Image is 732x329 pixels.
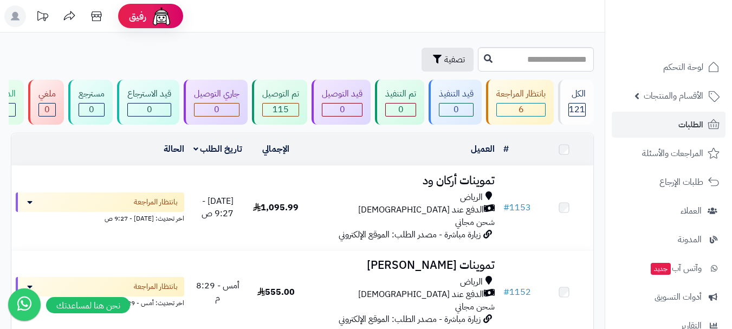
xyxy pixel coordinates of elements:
[339,313,481,326] span: زيارة مباشرة - مصدر الطلب: الموقع الإلكتروني
[309,259,495,272] h3: تموينات [PERSON_NAME]
[503,201,531,214] a: #1153
[398,103,404,116] span: 0
[503,286,531,299] a: #1152
[519,103,524,116] span: 6
[29,5,56,30] a: تحديثات المنصة
[642,146,703,161] span: المراجعات والأسئلة
[202,195,234,220] span: [DATE] - 9:27 ص
[503,143,509,156] a: #
[460,276,483,288] span: الرياض
[385,88,416,100] div: تم التنفيذ
[214,103,219,116] span: 0
[569,103,585,116] span: 121
[182,80,250,125] a: جاري التوصيل 0
[16,212,184,223] div: اخر تحديث: [DATE] - 9:27 ص
[568,88,586,100] div: الكل
[655,289,702,305] span: أدوات التسويق
[164,143,184,156] a: الحالة
[147,103,152,116] span: 0
[16,296,184,308] div: اخر تحديث: أمس - 8:29 م
[681,203,702,218] span: العملاء
[658,30,722,53] img: logo-2.png
[39,104,55,116] div: 0
[484,80,556,125] a: بانتظار المراجعة 6
[38,88,56,100] div: ملغي
[612,112,725,138] a: الطلبات
[678,117,703,132] span: الطلبات
[422,48,474,72] button: تصفية
[79,104,104,116] div: 0
[134,197,178,208] span: بانتظار المراجعة
[460,191,483,204] span: الرياض
[612,54,725,80] a: لوحة التحكم
[134,281,178,292] span: بانتظار المراجعة
[426,80,484,125] a: قيد التنفيذ 0
[339,228,481,241] span: زيارة مباشرة - مصدر الطلب: الموقع الإلكتروني
[650,261,702,276] span: وآتس آب
[496,88,546,100] div: بانتظار المراجعة
[193,143,243,156] a: تاريخ الطلب
[127,88,171,100] div: قيد الاسترجاع
[115,80,182,125] a: قيد الاسترجاع 0
[322,104,362,116] div: 0
[386,104,416,116] div: 0
[309,175,495,187] h3: تموينات أركان ود
[358,288,484,301] span: الدفع عند [DEMOGRAPHIC_DATA]
[612,140,725,166] a: المراجعات والأسئلة
[503,286,509,299] span: #
[439,104,473,116] div: 0
[651,263,671,275] span: جديد
[44,103,50,116] span: 0
[612,198,725,224] a: العملاء
[89,103,94,116] span: 0
[612,227,725,253] a: المدونة
[151,5,172,27] img: ai-face.png
[455,300,495,313] span: شحن مجاني
[644,88,703,104] span: الأقسام والمنتجات
[612,255,725,281] a: وآتس آبجديد
[262,143,289,156] a: الإجمالي
[497,104,545,116] div: 6
[263,104,299,116] div: 115
[439,88,474,100] div: قيد التنفيذ
[129,10,146,23] span: رفيق
[194,88,239,100] div: جاري التوصيل
[444,53,465,66] span: تصفية
[262,88,299,100] div: تم التوصيل
[66,80,115,125] a: مسترجع 0
[678,232,702,247] span: المدونة
[663,60,703,75] span: لوحة التحكم
[253,201,299,214] span: 1,095.99
[26,80,66,125] a: ملغي 0
[257,286,295,299] span: 555.00
[556,80,596,125] a: الكل121
[309,80,373,125] a: قيد التوصيل 0
[128,104,171,116] div: 0
[659,175,703,190] span: طلبات الإرجاع
[612,284,725,310] a: أدوات التسويق
[196,279,239,305] span: أمس - 8:29 م
[612,169,725,195] a: طلبات الإرجاع
[273,103,289,116] span: 115
[373,80,426,125] a: تم التنفيذ 0
[454,103,459,116] span: 0
[250,80,309,125] a: تم التوصيل 115
[340,103,345,116] span: 0
[79,88,105,100] div: مسترجع
[322,88,362,100] div: قيد التوصيل
[503,201,509,214] span: #
[471,143,495,156] a: العميل
[195,104,239,116] div: 0
[358,204,484,216] span: الدفع عند [DEMOGRAPHIC_DATA]
[455,216,495,229] span: شحن مجاني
